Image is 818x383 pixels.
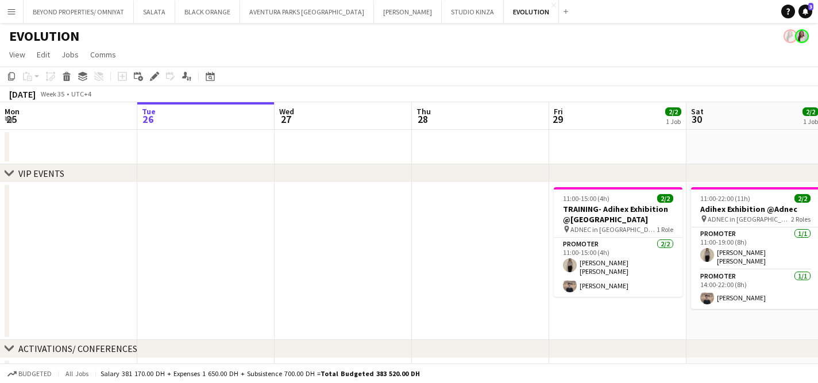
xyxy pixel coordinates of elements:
[279,106,294,117] span: Wed
[18,370,52,378] span: Budgeted
[442,1,504,23] button: STUDIO KINZA
[175,1,240,23] button: BLACK ORANGE
[808,3,813,10] span: 3
[795,29,809,43] app-user-avatar: Ines de Puybaudet
[700,194,750,203] span: 11:00-22:00 (11h)
[798,5,812,18] a: 3
[142,106,156,117] span: Tue
[657,225,673,234] span: 1 Role
[554,106,563,117] span: Fri
[57,47,83,62] a: Jobs
[61,49,79,60] span: Jobs
[90,49,116,60] span: Comms
[504,1,559,23] button: EVOLUTION
[5,106,20,117] span: Mon
[803,117,818,126] div: 1 Job
[794,194,811,203] span: 2/2
[666,117,681,126] div: 1 Job
[689,113,704,126] span: 30
[6,367,53,380] button: Budgeted
[71,90,91,98] div: UTC+4
[416,106,431,117] span: Thu
[9,28,79,45] h1: EVOLUTION
[9,88,36,100] div: [DATE]
[554,204,682,225] h3: TRAINING- Adihex Exhibition @[GEOGRAPHIC_DATA]
[9,49,25,60] span: View
[140,113,156,126] span: 26
[24,1,134,23] button: BEYOND PROPERTIES/ OMNIYAT
[554,238,682,297] app-card-role: Promoter2/211:00-15:00 (4h)[PERSON_NAME] [PERSON_NAME][PERSON_NAME]
[277,113,294,126] span: 27
[415,113,431,126] span: 28
[321,369,420,378] span: Total Budgeted 383 520.00 DH
[37,49,50,60] span: Edit
[708,215,791,223] span: ADNEC in [GEOGRAPHIC_DATA]
[665,107,681,116] span: 2/2
[63,369,91,378] span: All jobs
[657,194,673,203] span: 2/2
[101,369,420,378] div: Salary 381 170.00 DH + Expenses 1 650.00 DH + Subsistence 700.00 DH =
[374,1,442,23] button: [PERSON_NAME]
[240,1,374,23] button: AVENTURA PARKS [GEOGRAPHIC_DATA]
[18,168,64,179] div: VIP EVENTS
[791,215,811,223] span: 2 Roles
[38,90,67,98] span: Week 35
[86,47,121,62] a: Comms
[18,343,137,354] div: ACTIVATIONS/ CONFERENCES
[554,187,682,297] app-job-card: 11:00-15:00 (4h)2/2TRAINING- Adihex Exhibition @[GEOGRAPHIC_DATA] ADNEC in [GEOGRAPHIC_DATA]1 Rol...
[784,29,797,43] app-user-avatar: Ines de Puybaudet
[563,194,609,203] span: 11:00-15:00 (4h)
[691,106,704,117] span: Sat
[32,47,55,62] a: Edit
[5,47,30,62] a: View
[570,225,657,234] span: ADNEC in [GEOGRAPHIC_DATA]
[134,1,175,23] button: SALATA
[552,113,563,126] span: 29
[3,113,20,126] span: 25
